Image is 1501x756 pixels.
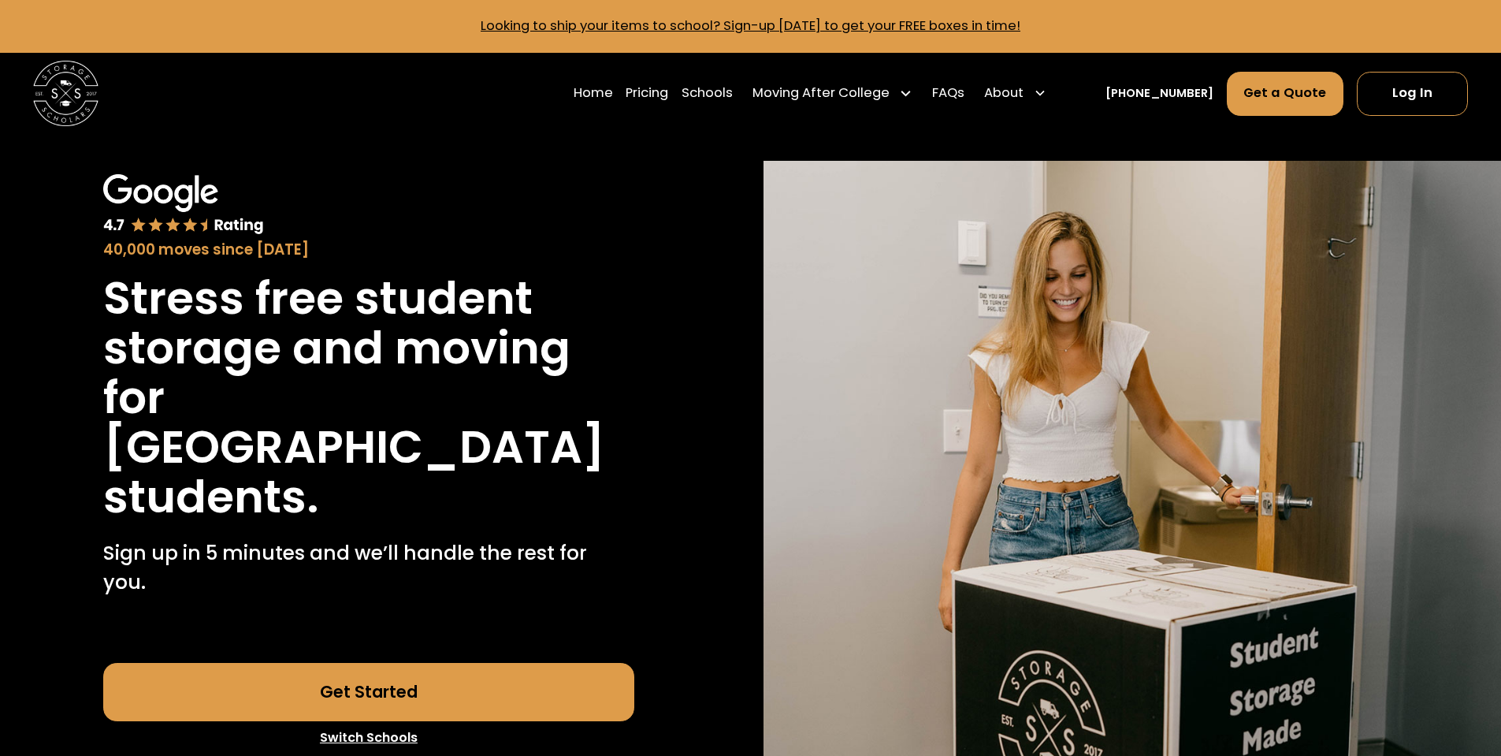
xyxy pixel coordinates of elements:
img: Storage Scholars main logo [33,61,98,126]
h1: Stress free student storage and moving for [103,274,634,423]
div: 40,000 moves since [DATE] [103,239,634,261]
a: Looking to ship your items to school? Sign-up [DATE] to get your FREE boxes in time! [481,17,1020,35]
a: Log In [1357,72,1468,116]
div: About [984,84,1024,103]
a: Home [574,70,613,116]
a: Schools [682,70,733,116]
p: Sign up in 5 minutes and we’ll handle the rest for you. [103,538,634,598]
h1: students. [103,472,319,522]
h1: [GEOGRAPHIC_DATA] [103,423,605,472]
a: [PHONE_NUMBER] [1105,85,1213,102]
a: Pricing [626,70,668,116]
a: Switch Schools [103,721,634,754]
div: Moving After College [752,84,890,103]
a: Get Started [103,663,634,722]
div: Moving After College [746,70,920,116]
a: FAQs [932,70,964,116]
div: About [978,70,1053,116]
a: Get a Quote [1227,72,1344,116]
img: Google 4.7 star rating [103,174,264,236]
